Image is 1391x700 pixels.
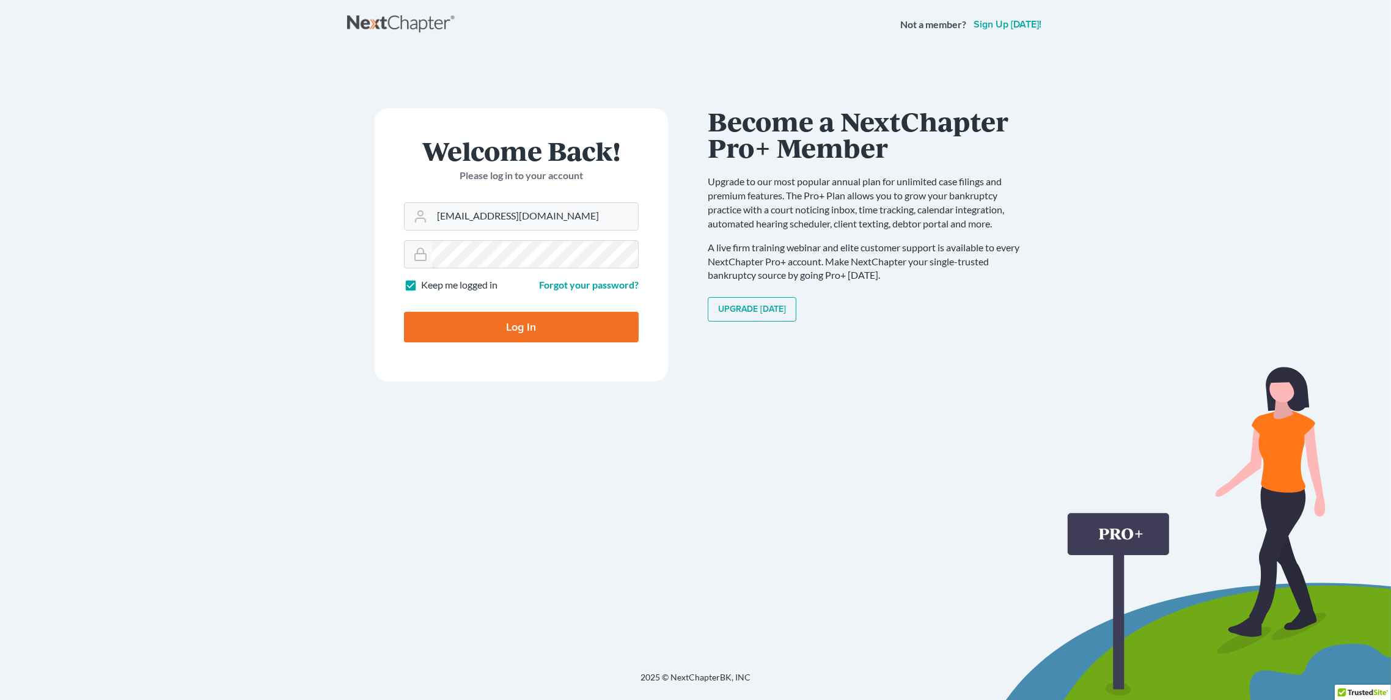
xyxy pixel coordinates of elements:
[708,297,796,322] a: Upgrade [DATE]
[404,169,639,183] p: Please log in to your account
[404,312,639,342] input: Log In
[432,203,638,230] input: Email Address
[347,671,1044,693] div: 2025 © NextChapterBK, INC
[971,20,1044,29] a: Sign up [DATE]!
[539,279,639,290] a: Forgot your password?
[421,278,497,292] label: Keep me logged in
[900,18,966,32] strong: Not a member?
[708,241,1032,283] p: A live firm training webinar and elite customer support is available to every NextChapter Pro+ ac...
[404,138,639,164] h1: Welcome Back!
[708,175,1032,230] p: Upgrade to our most popular annual plan for unlimited case filings and premium features. The Pro+...
[708,108,1032,160] h1: Become a NextChapter Pro+ Member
